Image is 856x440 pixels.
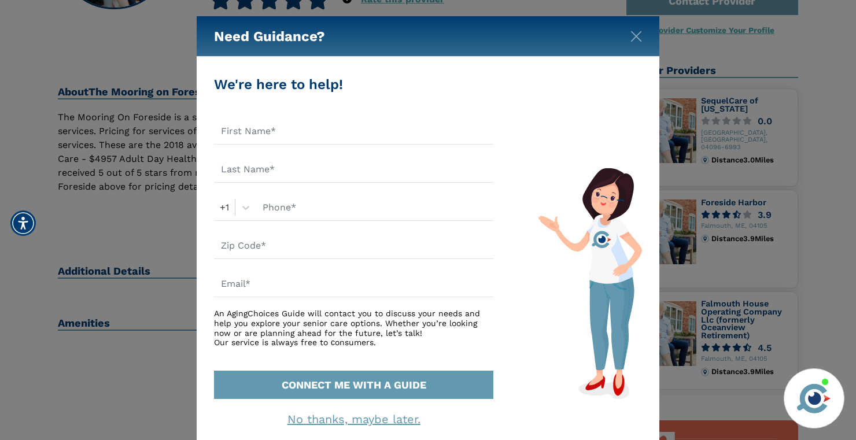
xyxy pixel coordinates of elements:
[794,379,833,418] img: avatar
[214,74,493,95] div: We're here to help!
[214,16,325,57] h5: Need Guidance?
[214,371,493,399] button: CONNECT ME WITH A GUIDE
[214,309,493,347] div: An AgingChoices Guide will contact you to discuss your needs and help you explore your senior car...
[214,118,493,145] input: First Name*
[10,210,36,236] div: Accessibility Menu
[214,232,493,259] input: Zip Code*
[287,412,420,426] a: No thanks, maybe later.
[630,28,642,40] button: Close
[627,204,844,361] iframe: iframe
[214,156,493,183] input: Last Name*
[214,271,493,297] input: Email*
[256,194,493,221] input: Phone*
[538,168,642,399] img: match-guide-form.svg
[630,31,642,42] img: modal-close.svg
